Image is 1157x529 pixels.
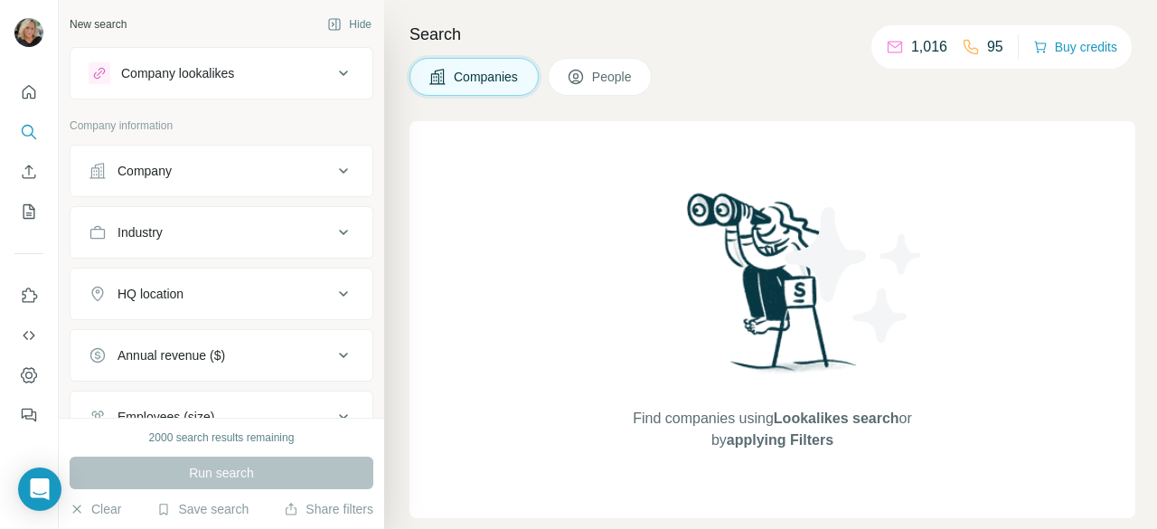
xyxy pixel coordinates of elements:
[627,408,917,451] span: Find companies using or by
[679,188,867,390] img: Surfe Illustration - Woman searching with binoculars
[773,194,936,356] img: Surfe Illustration - Stars
[156,500,249,518] button: Save search
[1033,34,1117,60] button: Buy credits
[149,430,295,446] div: 2000 search results remaining
[315,11,384,38] button: Hide
[14,319,43,352] button: Use Surfe API
[987,36,1003,58] p: 95
[14,116,43,148] button: Search
[118,285,183,303] div: HQ location
[71,52,372,95] button: Company lookalikes
[71,334,372,377] button: Annual revenue ($)
[14,195,43,228] button: My lists
[118,162,172,180] div: Company
[284,500,373,518] button: Share filters
[121,64,234,82] div: Company lookalikes
[592,68,634,86] span: People
[774,411,899,426] span: Lookalikes search
[14,156,43,188] button: Enrich CSV
[118,408,214,426] div: Employees (size)
[18,468,61,511] div: Open Intercom Messenger
[14,18,43,47] img: Avatar
[409,22,1135,47] h4: Search
[14,359,43,392] button: Dashboard
[911,36,947,58] p: 1,016
[14,399,43,431] button: Feedback
[727,432,833,448] span: applying Filters
[14,76,43,109] button: Quick start
[70,16,127,33] div: New search
[71,211,372,254] button: Industry
[118,346,225,364] div: Annual revenue ($)
[70,500,121,518] button: Clear
[71,149,372,193] button: Company
[118,223,163,241] div: Industry
[71,395,372,439] button: Employees (size)
[454,68,520,86] span: Companies
[71,272,372,316] button: HQ location
[70,118,373,134] p: Company information
[14,279,43,312] button: Use Surfe on LinkedIn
